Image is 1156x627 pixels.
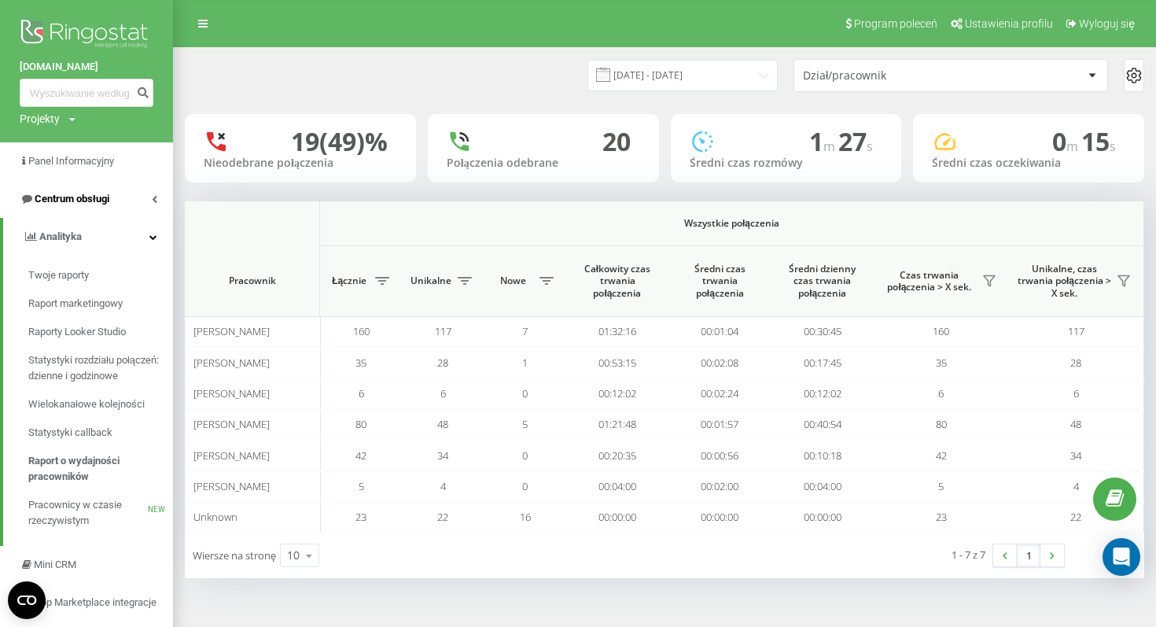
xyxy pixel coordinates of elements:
[566,440,668,470] td: 00:20:35
[39,231,82,242] span: Analityka
[578,263,656,300] span: Całkowity czas trwania połączenia
[668,471,771,502] td: 00:02:00
[355,356,366,370] span: 35
[1066,138,1081,155] span: m
[1073,386,1079,400] span: 6
[681,263,759,300] span: Średni czas trwania połączenia
[8,581,46,619] button: Open CMP widget
[28,447,173,491] a: Raport o wydajności pracowników
[566,471,668,502] td: 00:04:00
[783,263,861,300] span: Średni dzienny czas trwania połączenia
[882,269,977,293] span: Czas trwania połączenia > X sek.
[193,356,270,370] span: [PERSON_NAME]
[668,502,771,533] td: 00:00:00
[193,510,237,524] span: Unknown
[1052,124,1081,158] span: 0
[771,316,874,347] td: 00:30:45
[20,59,153,75] a: [DOMAIN_NAME]
[1017,263,1112,300] span: Unikalne, czas trwania połączenia > X sek.
[938,386,944,400] span: 6
[522,417,528,431] span: 5
[936,510,947,524] span: 23
[193,386,270,400] span: [PERSON_NAME]
[204,157,397,170] div: Nieodebrane połączenia
[771,502,874,533] td: 00:00:00
[1070,417,1081,431] span: 48
[566,409,668,440] td: 01:21:48
[28,261,173,290] a: Twoje raporty
[1017,544,1040,566] a: 1
[35,193,109,205] span: Centrum obsługi
[437,356,448,370] span: 28
[28,352,165,384] span: Statystyki rozdziału połączeń: dzienne i godzinowe
[566,378,668,409] td: 00:12:02
[34,559,76,570] span: Mini CRM
[938,479,944,493] span: 5
[287,548,300,563] div: 10
[933,324,949,338] span: 160
[690,157,883,170] div: Średni czas rozmówy
[1073,479,1079,493] span: 4
[771,471,874,502] td: 00:04:00
[3,218,173,256] a: Analityka
[28,425,112,441] span: Statystyki callback
[328,275,370,287] span: Łącznie
[359,479,364,493] span: 5
[28,267,89,283] span: Twoje raporty
[1070,510,1081,524] span: 22
[28,491,173,535] a: Pracownicy w czasie rzeczywistymNEW
[867,138,873,155] span: s
[28,390,173,419] a: Wielokanałowe kolejności
[28,346,173,390] a: Statystyki rozdziału połączeń: dzienne i godzinowe
[522,479,528,493] span: 0
[936,417,947,431] span: 80
[355,448,366,463] span: 42
[771,440,874,470] td: 00:10:18
[952,547,985,562] div: 1 - 7 z 7
[193,417,270,431] span: [PERSON_NAME]
[1103,538,1140,576] div: Open Intercom Messenger
[668,409,771,440] td: 00:01:57
[199,275,306,287] span: Pracownik
[28,396,145,412] span: Wielokanałowe kolejności
[28,155,114,167] span: Panel Informacyjny
[668,347,771,378] td: 00:02:08
[522,324,528,338] span: 7
[28,453,165,485] span: Raport o wydajności pracowników
[809,124,838,158] span: 1
[771,347,874,378] td: 00:17:45
[193,448,270,463] span: [PERSON_NAME]
[522,386,528,400] span: 0
[520,510,531,524] span: 16
[35,596,156,608] span: App Marketplace integracje
[492,275,535,287] span: Nowe
[435,324,451,338] span: 117
[566,502,668,533] td: 00:00:00
[668,440,771,470] td: 00:00:56
[1081,124,1116,158] span: 15
[838,124,873,158] span: 27
[803,69,991,83] div: Dział/pracownik
[410,275,452,287] span: Unikalne
[368,217,1095,230] span: Wszystkie połączenia
[437,417,448,431] span: 48
[440,386,446,400] span: 6
[355,417,366,431] span: 80
[28,290,173,318] a: Raport marketingowy
[1070,448,1081,463] span: 34
[440,479,446,493] span: 4
[771,409,874,440] td: 00:40:54
[602,127,631,157] div: 20
[28,497,148,529] span: Pracownicy w czasie rzeczywistym
[28,296,123,312] span: Raport marketingowy
[355,510,366,524] span: 23
[193,324,270,338] span: [PERSON_NAME]
[1070,356,1081,370] span: 28
[193,548,276,562] span: Wiersze na stronę
[668,378,771,409] td: 00:02:24
[1068,324,1084,338] span: 117
[522,448,528,463] span: 0
[965,17,1053,30] span: Ustawienia profilu
[566,316,668,347] td: 01:32:16
[936,356,947,370] span: 35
